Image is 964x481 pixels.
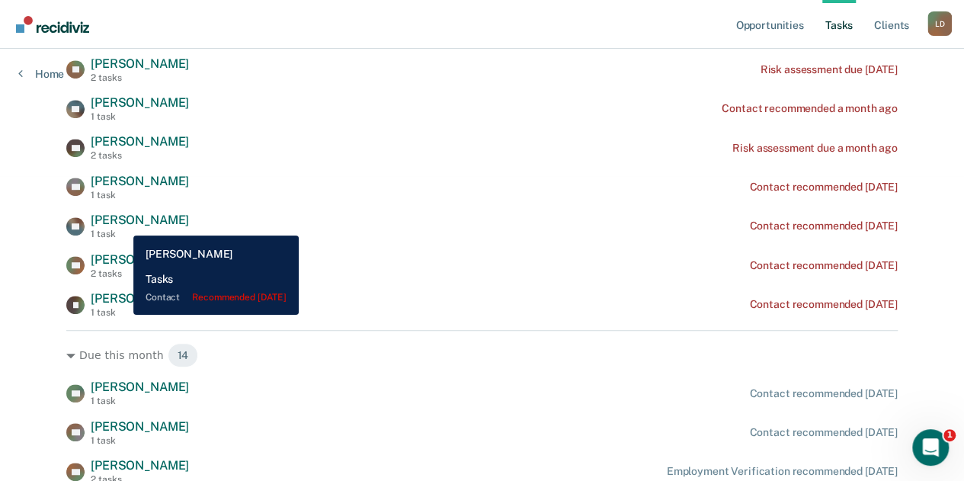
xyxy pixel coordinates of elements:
span: [PERSON_NAME] [91,134,189,149]
div: 1 task [91,307,189,318]
a: Home [18,67,64,81]
div: Contact recommended [DATE] [749,181,897,194]
span: [PERSON_NAME] [91,419,189,434]
div: 1 task [91,111,189,122]
span: [PERSON_NAME] [91,174,189,188]
span: [PERSON_NAME] [91,252,189,267]
div: 2 tasks [91,268,189,279]
div: L D [927,11,952,36]
div: Contact recommended [DATE] [749,259,897,272]
div: Contact recommended [DATE] [749,387,897,400]
div: Employment Verification recommended [DATE] [667,465,898,478]
div: Due this month 14 [66,343,898,367]
div: Contact recommended [DATE] [749,298,897,311]
div: 1 task [91,229,189,239]
span: 1 [943,429,956,441]
span: [PERSON_NAME] [91,291,189,306]
div: 2 tasks [91,72,189,83]
div: 1 task [91,190,189,200]
div: 2 tasks [91,150,189,161]
img: Recidiviz [16,16,89,33]
div: Contact recommended a month ago [722,102,898,115]
span: [PERSON_NAME] [91,458,189,473]
span: 14 [168,343,199,367]
iframe: Intercom live chat [912,429,949,466]
div: Risk assessment due a month ago [732,142,898,155]
div: 1 task [91,435,189,446]
span: [PERSON_NAME] [91,213,189,227]
div: 1 task [91,396,189,406]
span: [PERSON_NAME] [91,95,189,110]
button: Profile dropdown button [927,11,952,36]
div: Contact recommended [DATE] [749,220,897,232]
div: Contact recommended [DATE] [749,426,897,439]
div: Risk assessment due [DATE] [760,63,897,76]
span: [PERSON_NAME] [91,380,189,394]
span: [PERSON_NAME] [91,56,189,71]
